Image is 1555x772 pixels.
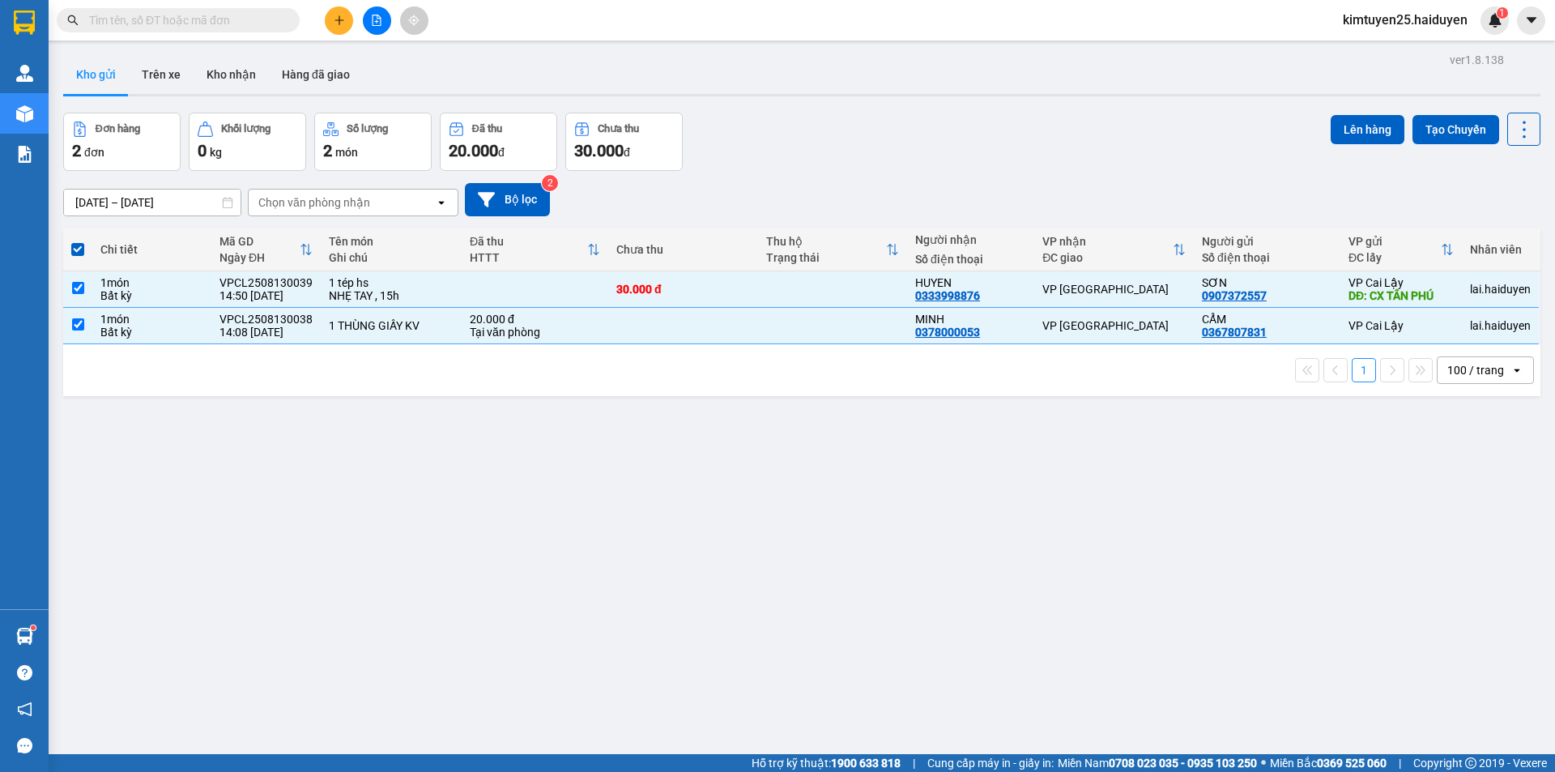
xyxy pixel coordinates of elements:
th: Toggle SortBy [1340,228,1462,271]
button: aim [400,6,428,35]
input: Select a date range. [64,190,241,215]
input: Tìm tên, số ĐT hoặc mã đơn [89,11,280,29]
div: Chi tiết [100,243,203,256]
div: Bất kỳ [100,289,203,302]
img: logo-vxr [14,11,35,35]
div: Số điện thoại [1202,251,1332,264]
div: Nhân viên [1470,243,1531,256]
div: Tại văn phòng [470,326,600,339]
svg: open [435,196,448,209]
div: ĐC giao [1042,251,1173,264]
button: Khối lượng0kg [189,113,306,171]
div: VP Cai Lậy [1348,276,1454,289]
div: Đã thu [472,123,502,134]
button: plus [325,6,353,35]
button: file-add [363,6,391,35]
span: | [913,754,915,772]
div: VP gửi [1348,235,1441,248]
div: NHẸ TAY , 15h [329,289,454,302]
div: 14:08 [DATE] [219,326,313,339]
div: VP [GEOGRAPHIC_DATA] [1042,283,1186,296]
div: 0333998876 [915,289,980,302]
div: Người nhận [915,233,1026,246]
div: ĐC lấy [1348,251,1441,264]
div: VP nhận [1042,235,1173,248]
sup: 1 [31,625,36,630]
img: solution-icon [16,146,33,163]
span: caret-down [1524,13,1539,28]
div: lai.haiduyen [1470,283,1531,296]
button: caret-down [1517,6,1545,35]
span: file-add [371,15,382,26]
span: 2 [72,141,81,160]
div: Tên món [329,235,454,248]
div: SƠN [1202,276,1332,289]
div: 0367807831 [1202,326,1267,339]
button: Tạo Chuyến [1412,115,1499,144]
div: Số điện thoại [915,253,1026,266]
div: VP [GEOGRAPHIC_DATA] [1042,319,1186,332]
div: ver 1.8.138 [1450,51,1504,69]
span: 1 [1499,7,1505,19]
div: Đã thu [470,235,587,248]
span: đ [624,146,630,159]
div: 1 món [100,313,203,326]
span: đơn [84,146,104,159]
div: CẨM [1202,313,1332,326]
span: 0 [198,141,207,160]
div: Ngày ĐH [219,251,300,264]
div: MINH [915,313,1026,326]
span: notification [17,702,32,717]
div: lai.haiduyen [1470,319,1531,332]
span: kimtuyen25.haiduyen [1330,10,1480,30]
strong: 1900 633 818 [831,757,901,770]
button: Đã thu20.000đ [440,113,557,171]
th: Toggle SortBy [758,228,907,271]
button: Kho nhận [194,55,269,94]
button: Bộ lọc [465,183,550,216]
button: Số lượng2món [314,113,432,171]
div: Bất kỳ [100,326,203,339]
span: plus [334,15,345,26]
span: question-circle [17,665,32,680]
button: Trên xe [129,55,194,94]
div: Khối lượng [221,123,271,134]
div: 20.000 đ [470,313,600,326]
span: message [17,738,32,753]
sup: 2 [542,175,558,191]
div: 0378000053 [915,326,980,339]
sup: 1 [1497,7,1508,19]
span: search [67,15,79,26]
span: món [335,146,358,159]
button: 1 [1352,358,1376,382]
span: Hỗ trợ kỹ thuật: [752,754,901,772]
div: Thu hộ [766,235,886,248]
div: 1 tép hs [329,276,454,289]
div: Mã GD [219,235,300,248]
div: VPCL2508130038 [219,313,313,326]
div: 100 / trang [1447,362,1504,378]
strong: 0369 525 060 [1317,757,1387,770]
button: Lên hàng [1331,115,1404,144]
img: icon-new-feature [1488,13,1502,28]
div: 0907372557 [1202,289,1267,302]
img: warehouse-icon [16,105,33,122]
span: 30.000 [574,141,624,160]
div: Đơn hàng [96,123,140,134]
span: ⚪️ [1261,760,1266,766]
button: Hàng đã giao [269,55,363,94]
div: Chưa thu [598,123,639,134]
div: Ghi chú [329,251,454,264]
svg: open [1510,364,1523,377]
span: aim [408,15,420,26]
span: Miền Nam [1058,754,1257,772]
div: VPCL2508130039 [219,276,313,289]
div: Trạng thái [766,251,886,264]
th: Toggle SortBy [1034,228,1194,271]
div: DĐ: CX TÂN PHÚ [1348,289,1454,302]
div: Chọn văn phòng nhận [258,194,370,211]
div: VP Cai Lậy [1348,319,1454,332]
div: 30.000 đ [616,283,749,296]
div: 14:50 [DATE] [219,289,313,302]
div: HTTT [470,251,587,264]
